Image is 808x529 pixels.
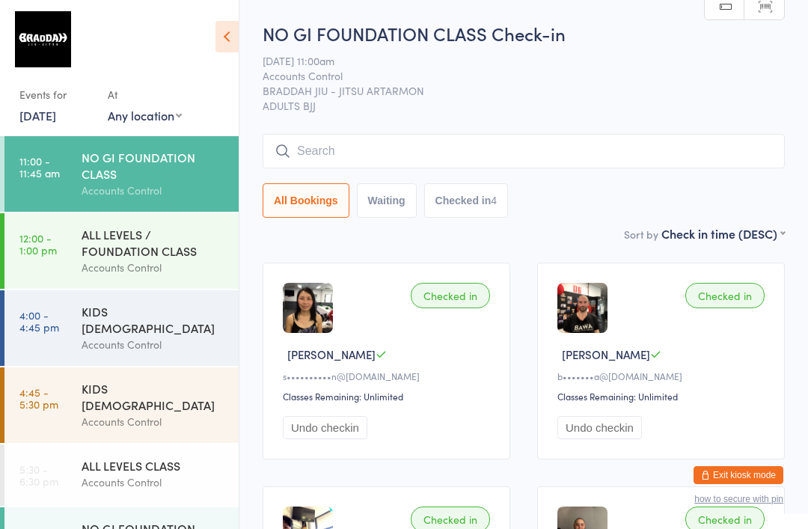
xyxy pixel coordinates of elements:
div: Classes Remaining: Unlimited [283,390,495,403]
div: KIDS [DEMOGRAPHIC_DATA] [82,380,226,413]
a: 4:00 -4:45 pmKIDS [DEMOGRAPHIC_DATA]Accounts Control [4,290,239,366]
div: Accounts Control [82,259,226,276]
button: how to secure with pin [694,494,783,504]
a: 11:00 -11:45 amNO GI FOUNDATION CLASSAccounts Control [4,136,239,212]
button: All Bookings [263,183,349,218]
h2: NO GI FOUNDATION CLASS Check-in [263,21,785,46]
div: Classes Remaining: Unlimited [557,390,769,403]
time: 5:30 - 6:30 pm [19,463,58,487]
time: 12:00 - 1:00 pm [19,232,57,256]
button: Exit kiosk mode [694,466,783,484]
span: BRADDAH JIU - JITSU ARTARMON [263,83,762,98]
img: Braddah Jiu Jitsu Artarmon [15,11,71,67]
div: b•••••••a@[DOMAIN_NAME] [557,370,769,382]
div: Events for [19,82,93,107]
span: ADULTS BJJ [263,98,785,113]
div: s••••••••••n@[DOMAIN_NAME] [283,370,495,382]
div: Accounts Control [82,336,226,353]
button: Waiting [357,183,417,218]
div: ALL LEVELS / FOUNDATION CLASS [82,226,226,259]
time: 4:00 - 4:45 pm [19,309,59,333]
div: At [108,82,182,107]
img: image1702002363.png [557,283,607,333]
a: 4:45 -5:30 pmKIDS [DEMOGRAPHIC_DATA]Accounts Control [4,367,239,443]
time: 11:00 - 11:45 am [19,155,60,179]
button: Checked in4 [424,183,509,218]
a: 5:30 -6:30 pmALL LEVELS CLASSAccounts Control [4,444,239,506]
a: [DATE] [19,107,56,123]
div: ALL LEVELS CLASS [82,457,226,474]
div: Accounts Control [82,413,226,430]
div: Checked in [685,283,765,308]
div: 4 [491,195,497,207]
button: Undo checkin [283,416,367,439]
time: 4:45 - 5:30 pm [19,386,58,410]
div: Accounts Control [82,474,226,491]
div: Accounts Control [82,182,226,199]
div: NO GI FOUNDATION CLASS [82,149,226,182]
div: Checked in [411,283,490,308]
img: image1702002416.png [283,283,333,333]
span: Accounts Control [263,68,762,83]
span: [PERSON_NAME] [287,346,376,362]
a: 12:00 -1:00 pmALL LEVELS / FOUNDATION CLASSAccounts Control [4,213,239,289]
div: Check in time (DESC) [661,225,785,242]
div: KIDS [DEMOGRAPHIC_DATA] [82,303,226,336]
input: Search [263,134,785,168]
span: [PERSON_NAME] [562,346,650,362]
div: Any location [108,107,182,123]
button: Undo checkin [557,416,642,439]
span: [DATE] 11:00am [263,53,762,68]
label: Sort by [624,227,658,242]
